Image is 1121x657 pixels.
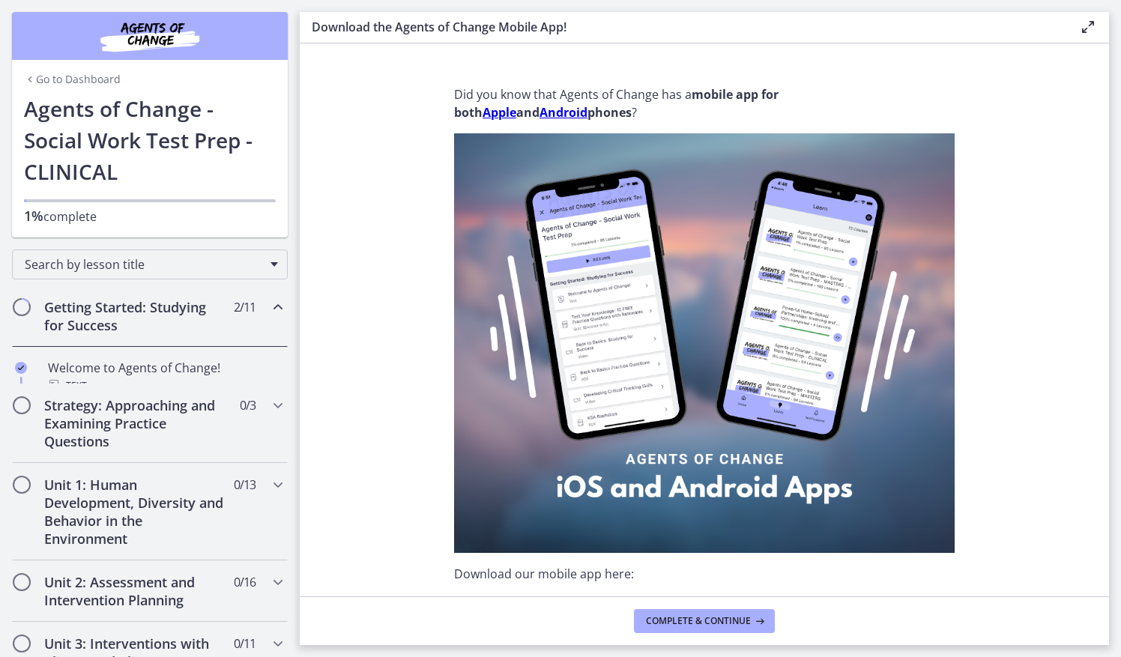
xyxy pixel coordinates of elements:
[454,133,955,553] img: Agents_of_Change_Mobile_App_Now_Available!.png
[540,104,587,121] a: Android
[483,104,516,121] a: Apple
[484,596,518,612] strong: Apple
[587,104,632,121] strong: phones
[48,377,282,395] div: Text
[312,18,1055,36] h3: Download the Agents of Change Mobile App!
[24,207,276,225] p: complete
[48,359,282,395] div: Welcome to Agents of Change!
[24,207,43,225] span: 1%
[24,93,276,187] h1: Agents of Change - Social Work Test Prep - CLINICAL
[234,298,256,316] span: 2 / 11
[44,573,227,609] h2: Unit 2: Assessment and Intervention Planning
[44,396,227,450] h2: Strategy: Approaching and Examining Practice Questions
[60,18,240,54] img: Agents of Change
[646,615,751,627] span: Complete & continue
[634,609,775,633] button: Complete & continue
[44,476,227,548] h2: Unit 1: Human Development, Diversity and Behavior in the Environment
[12,249,288,279] div: Search by lesson title
[234,635,256,653] span: 0 / 11
[454,565,955,583] p: Download our mobile app here:
[15,362,27,374] i: Completed
[484,596,689,612] a: Apple: Agents of Change Mobile App
[240,396,256,414] span: 0 / 3
[234,573,256,591] span: 0 / 16
[24,72,121,87] a: Go to Dashboard
[454,85,955,121] p: Did you know that Agents of Change has a ?
[25,256,263,273] span: Search by lesson title
[44,298,227,334] h2: Getting Started: Studying for Success
[516,104,540,121] strong: and
[234,476,256,494] span: 0 / 13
